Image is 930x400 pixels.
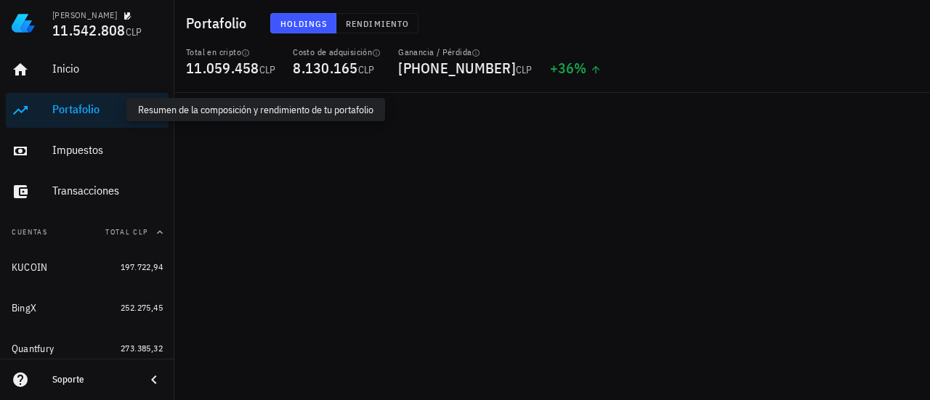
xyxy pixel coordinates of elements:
div: Inicio [52,62,163,75]
div: avatar [898,12,921,35]
span: [PHONE_NUMBER] [398,58,516,78]
button: CuentasTotal CLP [6,215,169,250]
span: 273.385,32 [121,343,163,354]
div: Ganancia / Pérdida [398,46,532,58]
a: Portafolio [6,93,169,128]
span: Rendimiento [345,18,409,29]
span: CLP [358,63,375,76]
a: BingX 252.275,45 [6,290,169,325]
span: % [574,58,586,78]
span: CLP [516,63,533,76]
div: Quantfury [12,343,54,355]
span: CLP [259,63,276,76]
span: 252.275,45 [121,302,163,313]
span: Total CLP [105,227,148,237]
span: 11.059.458 [186,58,259,78]
div: Portafolio [52,102,163,116]
button: Rendimiento [336,13,418,33]
div: KUCOIN [12,261,48,274]
div: Transacciones [52,184,163,197]
span: CLP [126,25,142,38]
a: Quantfury 273.385,32 [6,331,169,366]
div: Soporte [52,374,134,385]
img: LedgiFi [12,12,35,35]
span: 11.542.808 [52,20,126,40]
a: KUCOIN 197.722,94 [6,250,169,285]
div: Total en cripto [186,46,275,58]
button: Holdings [270,13,337,33]
a: Inicio [6,52,169,87]
div: [PERSON_NAME] [52,9,117,21]
div: BingX [12,302,36,314]
span: 197.722,94 [121,261,163,272]
span: 8.130.165 [293,58,357,78]
a: Transacciones [6,174,169,209]
div: Impuestos [52,143,163,157]
a: Impuestos [6,134,169,168]
div: +36 [550,61,602,75]
div: Costo de adquisición [293,46,381,58]
span: Holdings [280,18,328,29]
h1: Portafolio [186,12,253,35]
